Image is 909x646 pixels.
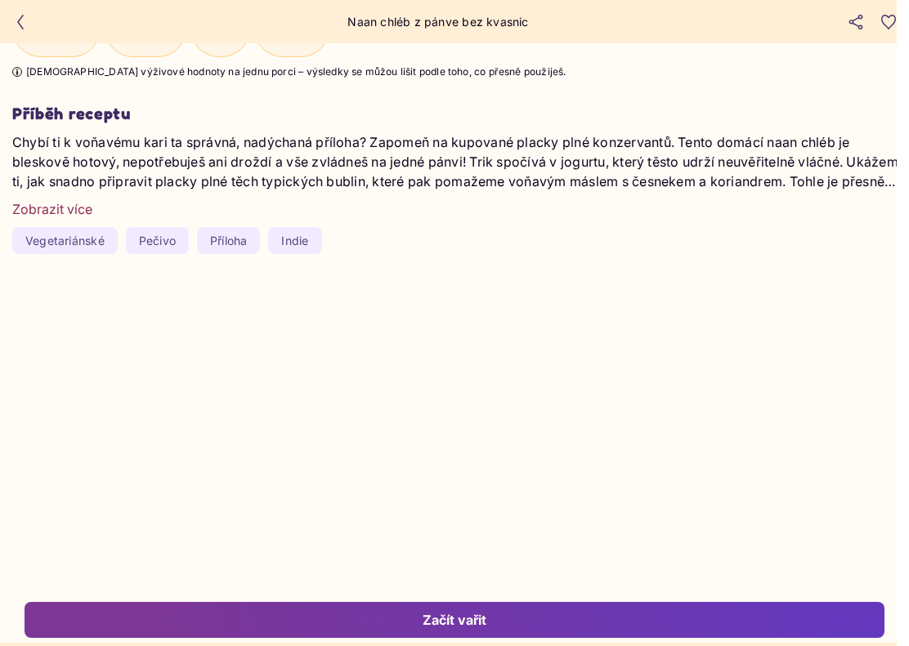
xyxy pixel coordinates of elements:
[12,227,118,255] a: Vegetariánské
[38,28,74,44] p: Kalorie
[207,28,234,44] p: Tuky
[267,28,316,44] p: Bílkoviny
[268,227,321,255] a: Indie
[197,227,260,255] a: Příloha
[118,28,173,44] p: Sacharidy
[43,611,866,629] div: Začít vařit
[126,227,189,255] a: Pečivo
[26,65,566,79] p: [DEMOGRAPHIC_DATA] výživové hodnoty na jednu porci – výsledky se můžou lišit podle toho, co přesn...
[12,132,906,191] p: Chybí ti k voňavému kari ta správná, nadýchaná příloha? Zapomeň na kupované placky plné konzervan...
[12,199,92,219] button: Zobrazit více
[12,104,906,124] h2: Příběh receptu
[25,602,884,638] button: Začít vařit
